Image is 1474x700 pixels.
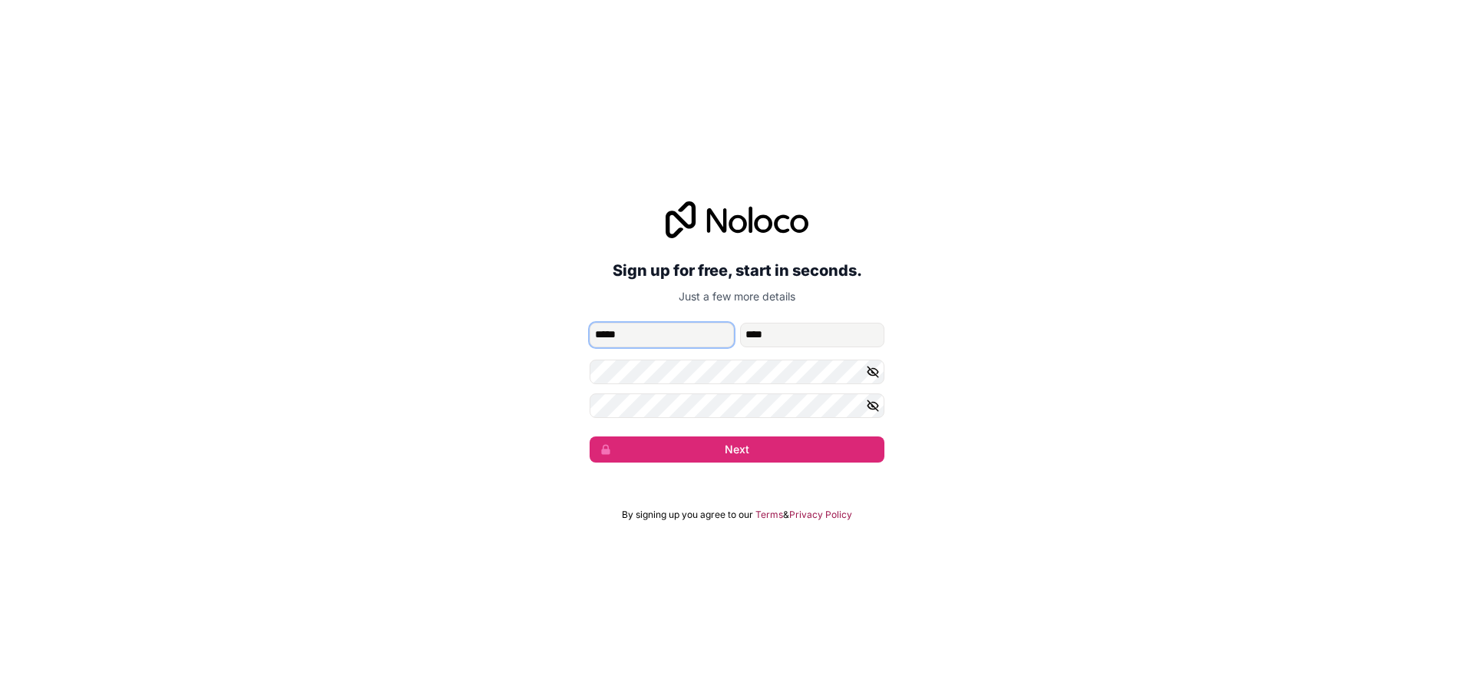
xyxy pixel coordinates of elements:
[590,393,884,418] input: Confirm password
[590,323,734,347] input: given-name
[783,509,789,521] span: &
[789,509,852,521] a: Privacy Policy
[755,509,783,521] a: Terms
[590,257,884,284] h2: Sign up for free, start in seconds.
[590,360,884,384] input: Password
[590,289,884,304] p: Just a few more details
[622,509,753,521] span: By signing up you agree to our
[590,436,884,463] button: Next
[740,323,884,347] input: family-name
